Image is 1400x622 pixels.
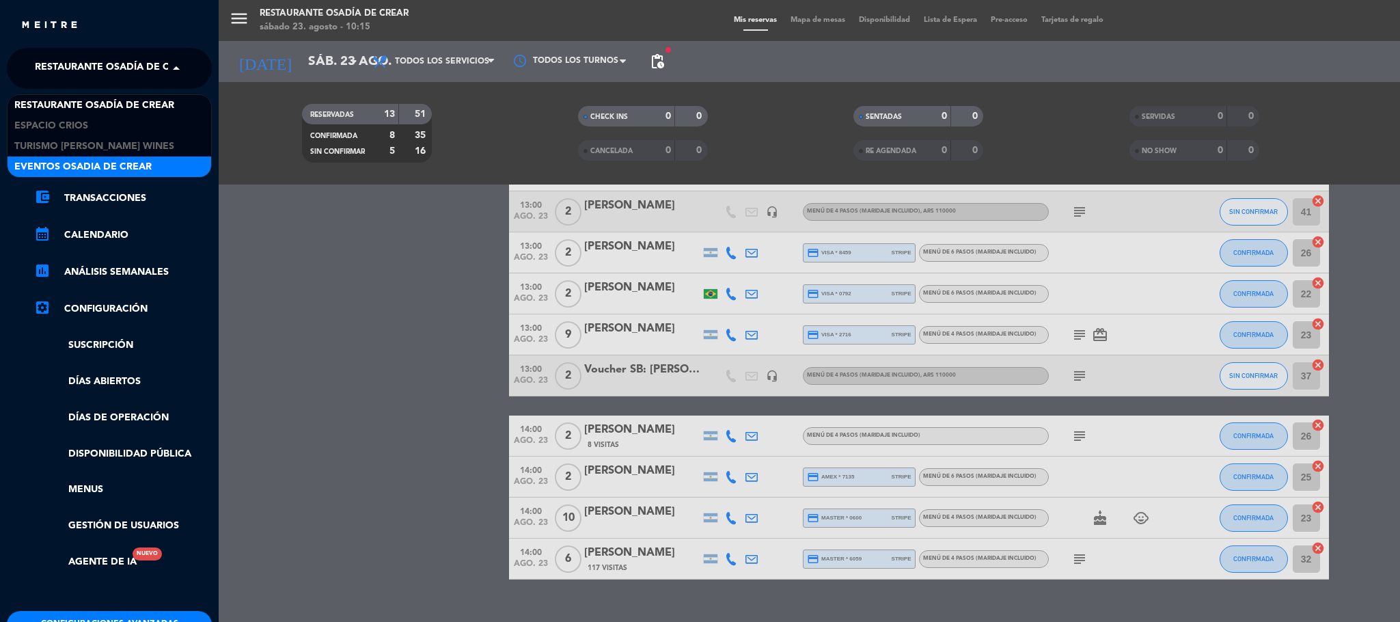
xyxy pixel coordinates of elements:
div: Nuevo [133,547,162,560]
a: assessmentANÁLISIS SEMANALES [34,264,212,280]
i: assessment [34,262,51,279]
span: Restaurante Osadía de Crear [35,54,195,83]
span: Restaurante Osadía de Crear [14,98,174,113]
span: Eventos Osadia de Crear [14,159,152,175]
span: pending_actions [649,53,665,70]
a: Configuración [34,301,212,317]
span: Espacio Crios [14,118,88,134]
i: calendar_month [34,226,51,242]
a: Días abiertos [34,374,212,390]
a: Suscripción [34,338,212,353]
a: Gestión de usuarios [34,518,212,534]
span: fiber_manual_record [664,46,672,54]
a: calendar_monthCalendario [34,227,212,243]
i: settings_applications [34,299,51,316]
img: MEITRE [20,21,79,31]
a: account_balance_walletTransacciones [34,190,212,206]
a: Días de Operación [34,410,212,426]
a: Menus [34,482,212,498]
a: Disponibilidad pública [34,446,212,462]
a: Agente de IANuevo [34,554,137,570]
i: account_balance_wallet [34,189,51,205]
span: Turismo [PERSON_NAME] Wines [14,139,174,154]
